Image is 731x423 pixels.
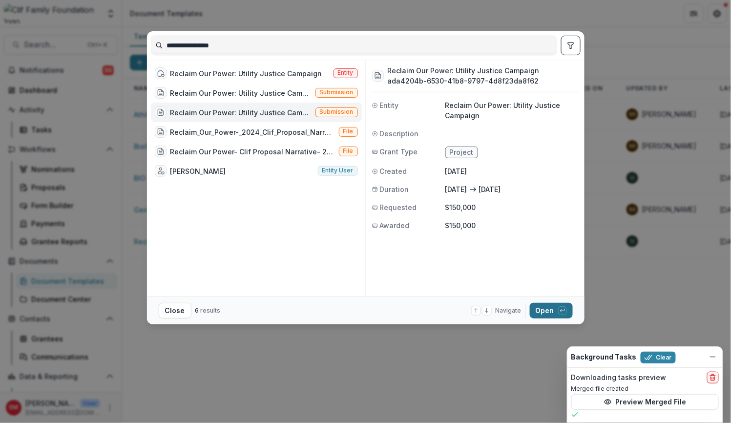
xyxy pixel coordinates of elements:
[380,128,419,139] span: Description
[343,128,354,135] span: File
[201,307,221,314] span: results
[338,69,354,76] span: Entity
[571,394,719,410] button: Preview Merged File
[496,306,522,315] span: Navigate
[445,100,579,121] p: Reclaim Our Power: Utility Justice Campaign
[170,107,312,118] div: Reclaim Our Power: Utility Justice Campaign
[445,202,579,212] p: $150,000
[170,127,335,137] div: Reclaim_Our_Power-_2024_Clif_Proposal_Narrative.pdf
[707,372,719,383] button: delete
[159,303,191,318] button: Close
[571,353,637,361] h2: Background Tasks
[388,65,540,76] h3: Reclaim Our Power: Utility Justice Campaign
[707,351,719,363] button: Dismiss
[170,166,226,176] div: [PERSON_NAME]
[380,184,409,194] span: Duration
[343,148,354,154] span: File
[530,303,573,318] button: Open
[388,76,540,86] h3: ada4204b-6530-41b8-9797-4d8f23da8f62
[571,374,667,382] h2: Downloading tasks preview
[170,68,322,79] div: Reclaim Our Power: Utility Justice Campaign
[322,167,354,174] span: Entity user
[380,220,410,231] span: Awarded
[320,89,354,96] span: Submission
[641,352,676,363] button: Clear
[380,147,418,157] span: Grant Type
[561,36,581,55] button: toggle filters
[380,100,399,110] span: Entity
[170,88,312,98] div: Reclaim Our Power: Utility Justice Campaign - 2025 - BIO Grant Application (general support )
[445,220,579,231] p: $150,000
[450,148,474,157] span: Project
[320,108,354,115] span: Submission
[380,202,417,212] span: Requested
[195,307,199,314] span: 6
[445,184,467,194] p: [DATE]
[170,147,335,157] div: Reclaim Our Power- Clif Proposal Narrative- 2025.pdf
[445,166,579,176] p: [DATE]
[380,166,407,176] span: Created
[571,384,719,393] p: Merged file created
[479,184,501,194] p: [DATE]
